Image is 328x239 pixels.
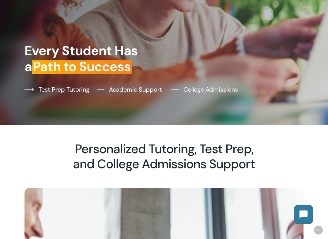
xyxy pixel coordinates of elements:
em: Path to Success [32,58,132,75]
iframe: Chatbot [288,199,319,230]
h1: Every Student Has a [25,43,161,74]
span: Test Prep Tutoring [39,85,89,94]
a: Test Prep Tutoring [25,85,88,94]
a: College Admissions [171,85,238,94]
h2: Personalized Tutoring, Test Prep, and College Admissions Support [25,142,303,172]
span: Academic Support [109,85,162,94]
a: Academic Support [97,85,162,94]
span: College Admissions [183,85,238,94]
